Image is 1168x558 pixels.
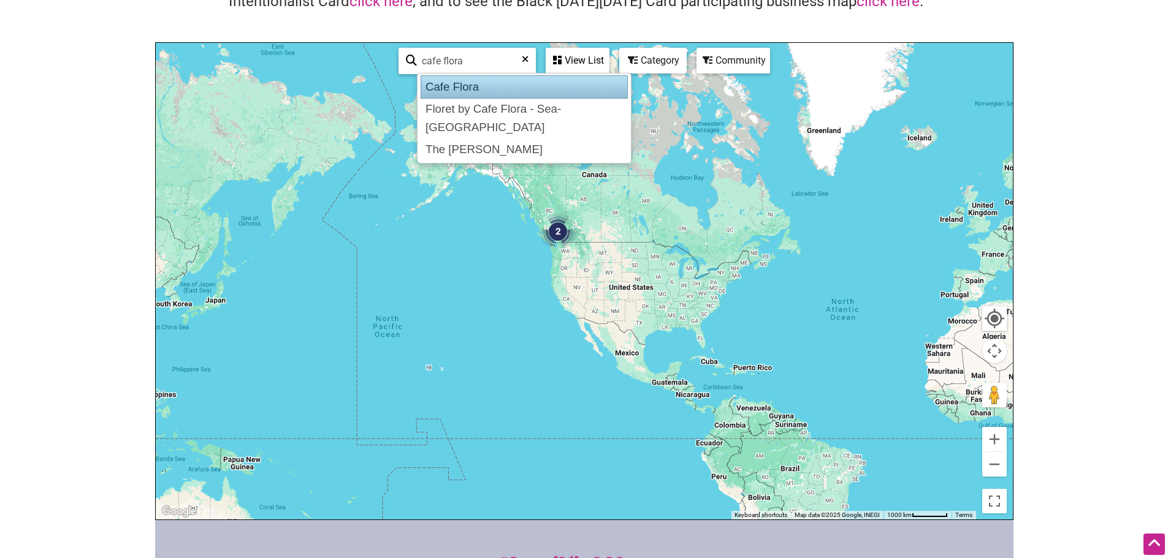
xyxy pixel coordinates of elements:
div: Filter by Community [697,48,770,74]
div: See a list of the visible businesses [546,48,609,74]
div: Filter by category [619,48,687,74]
div: Category [620,49,685,72]
div: Floret by Cafe Flora - Sea-[GEOGRAPHIC_DATA] [421,98,628,138]
button: Zoom out [982,452,1007,477]
div: Cafe Flora [421,75,628,99]
button: Toggle fullscreen view [981,488,1008,515]
button: Map camera controls [982,339,1007,363]
img: Google [159,503,199,519]
span: 1000 km [887,511,912,518]
div: Community [698,49,769,72]
button: Keyboard shortcuts [735,511,787,519]
button: Zoom in [982,427,1007,451]
div: The [PERSON_NAME] [421,138,628,160]
button: Your Location [982,306,1007,331]
div: Type to search and filter [399,48,536,74]
div: 2 [540,213,576,250]
a: Open this area in Google Maps (opens a new window) [159,503,199,519]
button: Map Scale: 1000 km per 55 pixels [884,511,952,519]
button: Drag Pegman onto the map to open Street View [982,383,1007,407]
div: Scroll Back to Top [1143,533,1165,555]
input: Type to find and filter... [417,49,528,73]
span: Map data ©2025 Google, INEGI [795,511,880,518]
a: Terms (opens in new tab) [955,511,972,518]
div: View List [547,49,608,72]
